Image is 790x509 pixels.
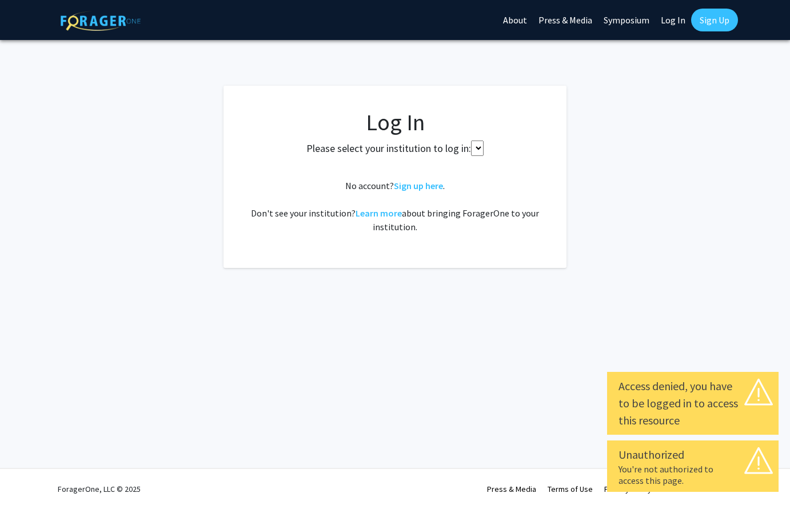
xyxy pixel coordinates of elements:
[58,469,141,509] div: ForagerOne, LLC © 2025
[61,11,141,31] img: ForagerOne Logo
[356,207,402,219] a: Learn more about bringing ForagerOne to your institution
[246,109,544,136] h1: Log In
[394,180,443,191] a: Sign up here
[548,484,593,494] a: Terms of Use
[691,9,738,31] a: Sign Up
[619,446,767,463] div: Unauthorized
[619,463,767,486] div: You're not authorized to access this page.
[604,484,652,494] a: Privacy Policy
[306,141,471,156] label: Please select your institution to log in:
[487,484,536,494] a: Press & Media
[619,378,767,429] div: Access denied, you have to be logged in to access this resource
[246,179,544,234] div: No account? . Don't see your institution? about bringing ForagerOne to your institution.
